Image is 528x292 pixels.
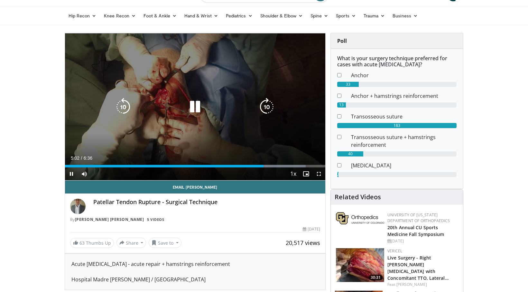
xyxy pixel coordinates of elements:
h4: Patellar Tendon Rupture - Surgical Technique [93,199,320,206]
div: Feat. [387,282,458,287]
a: Business [389,9,421,22]
img: f2822210-6046-4d88-9b48-ff7c77ada2d7.150x105_q85_crop-smart_upscale.jpg [336,248,384,282]
div: 13 [337,102,346,108]
a: Knee Recon [100,9,140,22]
h4: Related Videos [335,193,381,201]
div: By [70,217,320,222]
dd: Transosseous suture [346,113,461,120]
img: Avatar [70,199,86,214]
a: 20th Annual CU Sports Medicine Fall Symposium [387,224,444,237]
span: 6:36 [84,155,92,161]
dd: Transosseous suture + hamstrings reinforcement [346,133,461,149]
button: Pause [65,167,78,180]
dd: Anchor + hamstrings reinforcement [346,92,461,100]
a: Hip Recon [65,9,100,22]
a: 30:31 [336,248,384,282]
span: 30:31 [369,275,383,280]
span: 63 [79,240,85,246]
a: University of [US_STATE] Department of Orthopaedics [387,212,450,223]
a: Trauma [360,9,389,22]
div: 2 [337,172,338,177]
dd: Anchor [346,71,461,79]
span: 5:02 [71,155,79,161]
a: Foot & Ankle [140,9,181,22]
div: 183 [337,123,457,128]
div: [DATE] [387,238,458,244]
a: [PERSON_NAME] [PERSON_NAME] [75,217,144,222]
dd: [MEDICAL_DATA] [346,162,461,169]
div: Progress Bar [65,165,326,167]
button: Share [116,238,146,248]
a: Vericel [387,248,402,254]
div: Acute [MEDICAL_DATA] - acute repair + hamstrings reinforcement Hospital Madre [PERSON_NAME] / [GE... [71,260,319,283]
button: Playback Rate [287,167,300,180]
a: 5 Videos [145,217,166,222]
a: Hand & Wrist [181,9,222,22]
video-js: Video Player [65,33,326,181]
a: Live Surgery - Right [PERSON_NAME][MEDICAL_DATA] with Concomitant TTO, Lateral… [387,255,449,281]
a: Pediatrics [222,9,256,22]
a: Shoulder & Elbow [256,9,307,22]
a: [PERSON_NAME] [396,282,427,287]
a: 63 Thumbs Up [70,238,114,248]
div: [DATE] [303,226,320,232]
button: Enable picture-in-picture mode [300,167,312,180]
button: Mute [78,167,91,180]
span: / [81,155,82,161]
button: Fullscreen [312,167,325,180]
button: Save to [149,238,181,248]
strong: Poll [337,37,347,44]
div: 40 [337,151,363,156]
h6: What is your surgery technique preferred for cases with acute [MEDICAL_DATA]? [337,55,457,68]
a: Spine [307,9,332,22]
img: 355603a8-37da-49b6-856f-e00d7e9307d3.png.150x105_q85_autocrop_double_scale_upscale_version-0.2.png [336,212,384,224]
a: Sports [332,9,360,22]
a: Email [PERSON_NAME] [65,181,326,193]
div: 33 [337,82,359,87]
span: 20,517 views [286,239,320,247]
